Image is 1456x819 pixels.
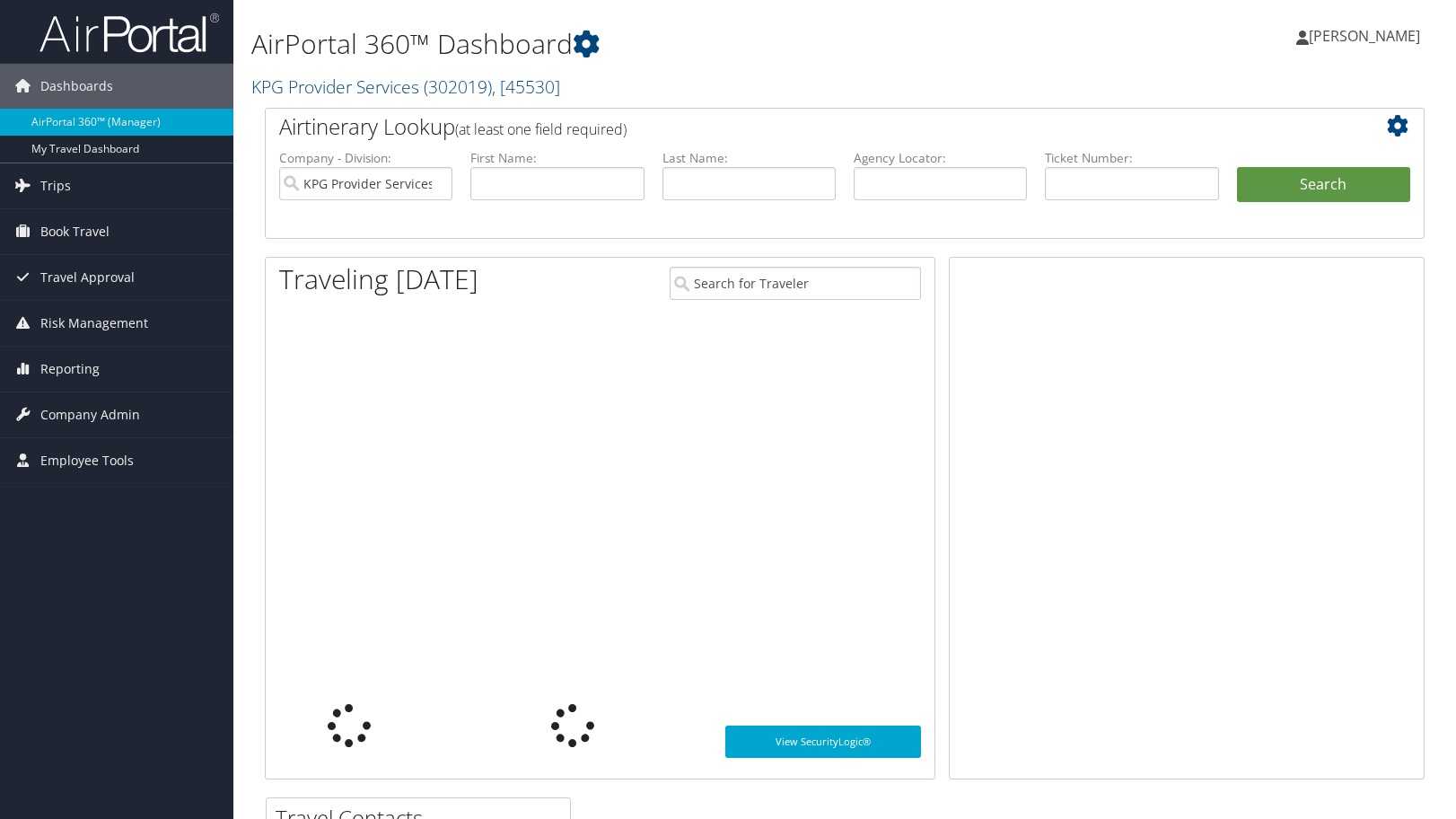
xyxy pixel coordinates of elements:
[1296,9,1438,63] a: [PERSON_NAME]
[725,726,921,758] a: View SecurityLogic®
[662,149,836,167] label: Last Name:
[492,75,560,99] span: , [ 45530 ]
[40,392,140,437] span: Company Admin
[40,163,71,208] span: Trips
[251,75,560,99] a: KPG Provider Services
[279,149,452,167] label: Company - Division:
[39,12,219,54] img: airportal-logo.png
[40,64,113,109] span: Dashboards
[40,255,135,300] span: Travel Approval
[670,267,922,300] input: Search for Traveler
[1309,26,1420,46] span: [PERSON_NAME]
[1045,149,1218,167] label: Ticket Number:
[854,149,1027,167] label: Agency Locator:
[40,438,134,483] span: Employee Tools
[40,347,100,392] span: Reporting
[40,301,148,346] span: Risk Management
[279,260,478,298] h1: Traveling [DATE]
[470,149,644,167] label: First Name:
[424,75,492,99] span: ( 302019 )
[1237,167,1410,203] button: Search
[455,119,627,139] span: (at least one field required)
[251,25,1042,63] h1: AirPortal 360™ Dashboard
[279,111,1314,142] h2: Airtinerary Lookup
[40,209,110,254] span: Book Travel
